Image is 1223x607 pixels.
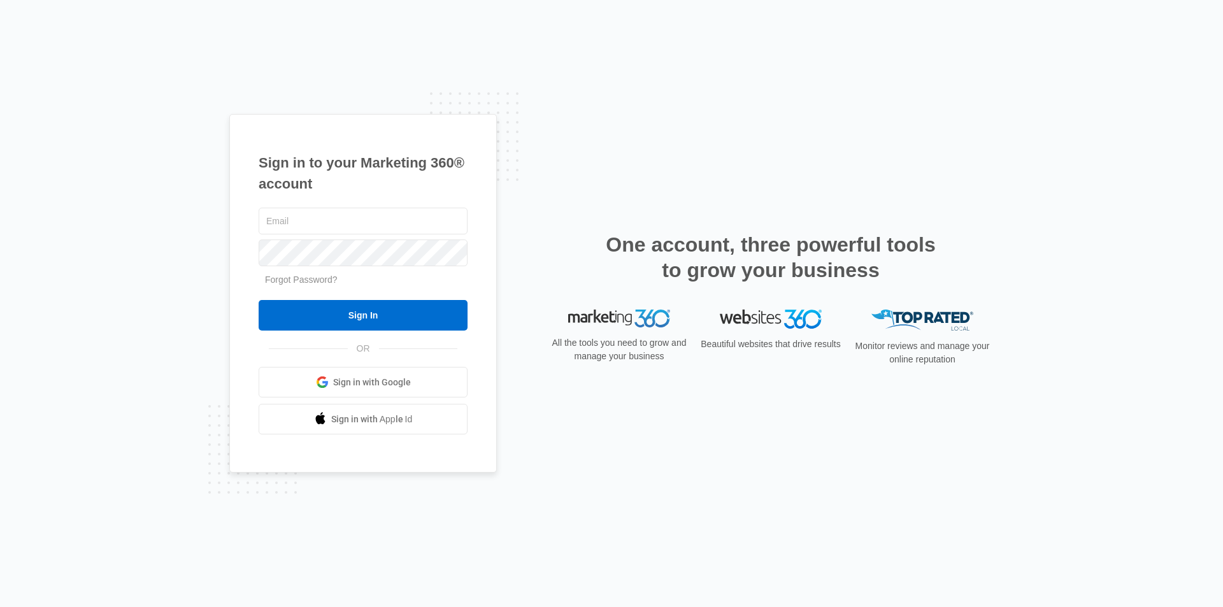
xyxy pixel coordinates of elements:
[265,275,338,285] a: Forgot Password?
[259,208,468,234] input: Email
[331,413,413,426] span: Sign in with Apple Id
[851,339,994,366] p: Monitor reviews and manage your online reputation
[720,310,822,328] img: Websites 360
[602,232,940,283] h2: One account, three powerful tools to grow your business
[259,367,468,397] a: Sign in with Google
[568,310,670,327] img: Marketing 360
[699,338,842,351] p: Beautiful websites that drive results
[259,300,468,331] input: Sign In
[259,404,468,434] a: Sign in with Apple Id
[548,336,690,363] p: All the tools you need to grow and manage your business
[333,376,411,389] span: Sign in with Google
[259,152,468,194] h1: Sign in to your Marketing 360® account
[348,342,379,355] span: OR
[871,310,973,331] img: Top Rated Local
